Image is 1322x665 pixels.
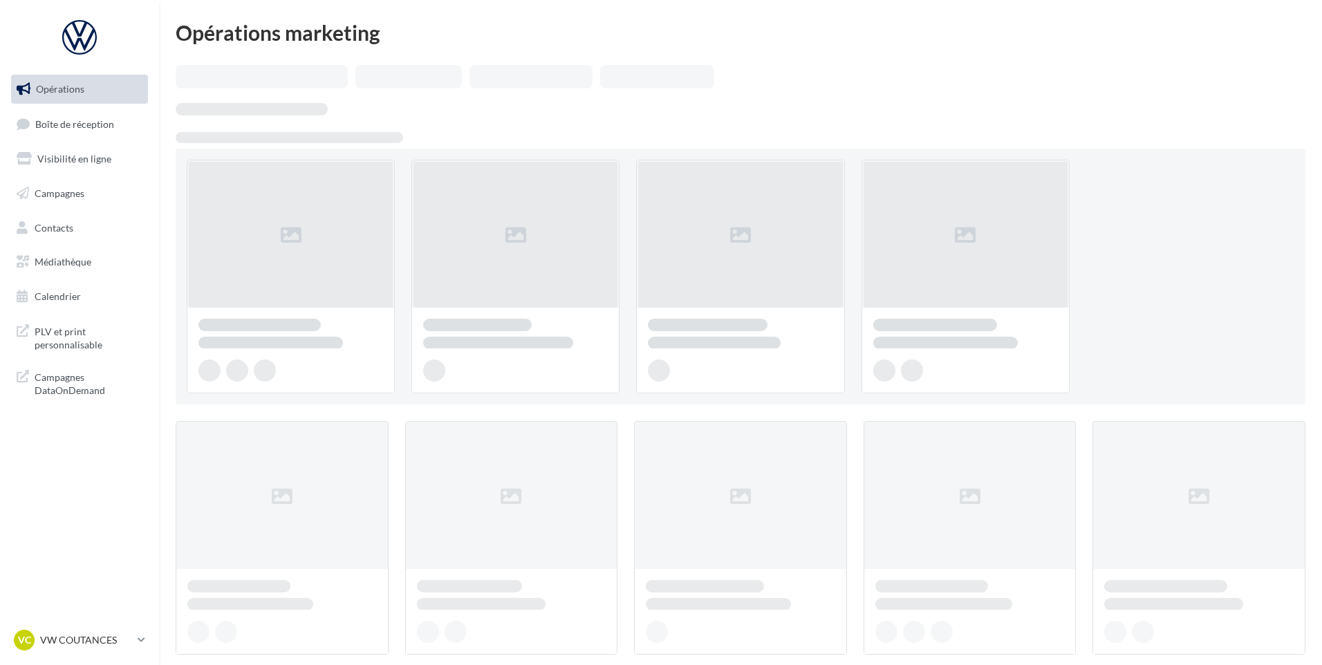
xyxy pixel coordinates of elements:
a: Campagnes [8,179,151,208]
p: VW COUTANCES [40,633,132,647]
a: Campagnes DataOnDemand [8,362,151,403]
span: Campagnes DataOnDemand [35,368,142,397]
a: PLV et print personnalisable [8,317,151,357]
span: Contacts [35,221,73,233]
a: Médiathèque [8,247,151,277]
span: Opérations [36,83,84,95]
a: Visibilité en ligne [8,144,151,174]
a: Opérations [8,75,151,104]
a: Boîte de réception [8,109,151,139]
a: Contacts [8,214,151,243]
a: Calendrier [8,282,151,311]
div: Opérations marketing [176,22,1305,43]
span: Boîte de réception [35,118,114,129]
span: Campagnes [35,187,84,199]
span: Médiathèque [35,256,91,268]
span: Calendrier [35,290,81,302]
span: VC [18,633,31,647]
a: VC VW COUTANCES [11,627,148,653]
span: Visibilité en ligne [37,153,111,165]
span: PLV et print personnalisable [35,322,142,352]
